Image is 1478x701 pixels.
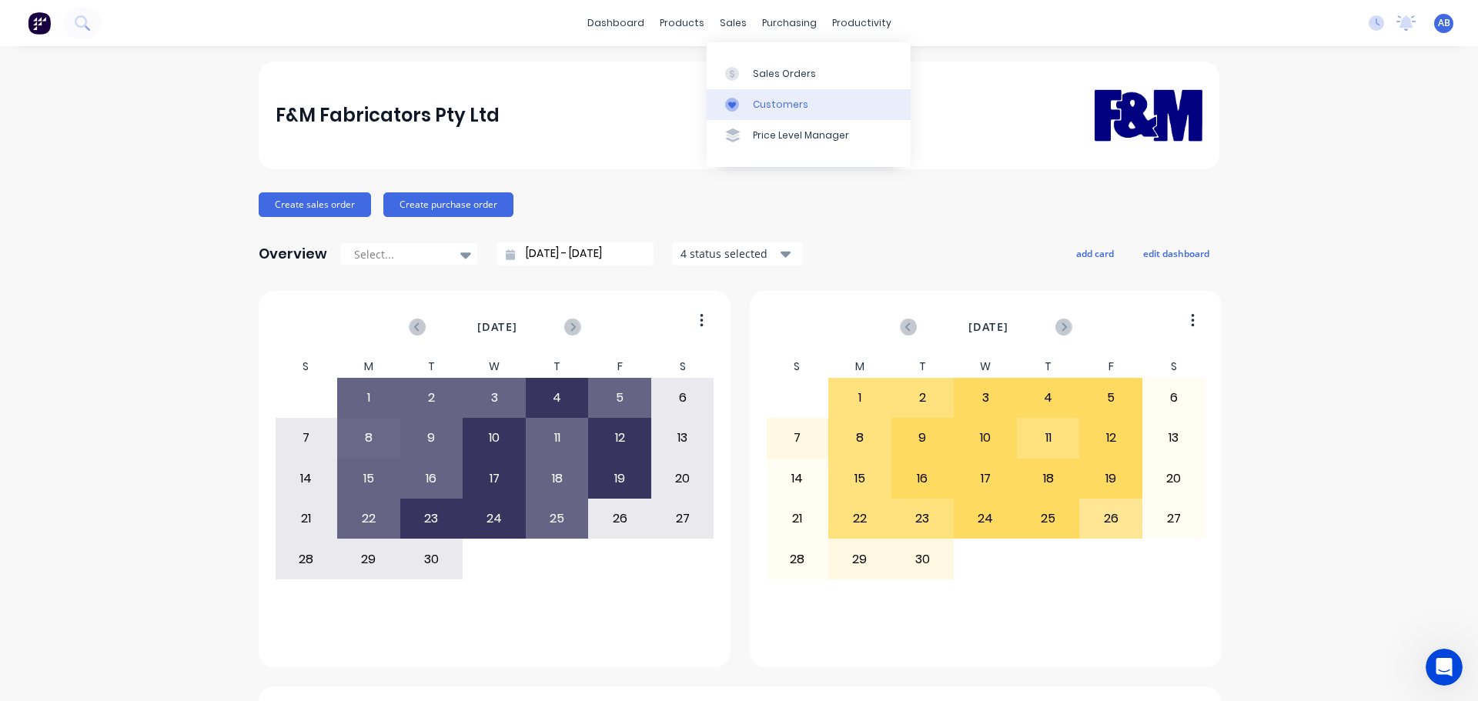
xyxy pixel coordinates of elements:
[337,356,400,378] div: M
[477,319,517,335] span: [DATE]
[892,539,954,578] div: 30
[1143,379,1205,417] div: 6
[753,98,808,112] div: Customers
[829,459,891,498] div: 15
[589,419,650,457] div: 12
[766,356,829,378] div: S
[1080,379,1142,417] div: 5
[892,379,954,417] div: 2
[753,129,849,142] div: Price Level Manager
[383,192,513,217] button: Create purchase order
[276,419,337,457] div: 7
[892,419,954,457] div: 9
[527,419,588,457] div: 11
[527,499,588,538] div: 25
[1080,419,1142,457] div: 12
[707,89,911,120] a: Customers
[338,419,400,457] div: 8
[828,356,891,378] div: M
[1080,499,1142,538] div: 26
[1018,379,1079,417] div: 4
[652,12,712,35] div: products
[1066,243,1124,263] button: add card
[401,499,463,538] div: 23
[824,12,899,35] div: productivity
[1018,499,1079,538] div: 25
[401,459,463,498] div: 16
[1143,499,1205,538] div: 27
[338,379,400,417] div: 1
[829,539,891,578] div: 29
[767,499,828,538] div: 21
[712,12,754,35] div: sales
[338,539,400,578] div: 29
[829,419,891,457] div: 8
[652,379,714,417] div: 6
[401,539,463,578] div: 30
[1018,459,1079,498] div: 18
[28,12,51,35] img: Factory
[589,379,650,417] div: 5
[767,419,828,457] div: 7
[401,419,463,457] div: 9
[527,459,588,498] div: 18
[1133,243,1219,263] button: edit dashboard
[955,379,1016,417] div: 3
[1426,649,1463,686] iframe: Intercom live chat
[892,459,954,498] div: 16
[1438,16,1450,30] span: AB
[753,67,816,81] div: Sales Orders
[338,459,400,498] div: 15
[580,12,652,35] a: dashboard
[276,499,337,538] div: 21
[463,499,525,538] div: 24
[276,100,500,131] div: F&M Fabricators Pty Ltd
[672,242,803,265] button: 4 status selected
[589,499,650,538] div: 26
[767,459,828,498] div: 14
[707,120,911,151] a: Price Level Manager
[1018,419,1079,457] div: 11
[891,356,955,378] div: T
[1079,356,1142,378] div: F
[829,499,891,538] div: 22
[526,356,589,378] div: T
[892,499,954,538] div: 23
[259,192,371,217] button: Create sales order
[463,379,525,417] div: 3
[338,499,400,538] div: 22
[259,239,327,269] div: Overview
[652,459,714,498] div: 20
[954,356,1017,378] div: W
[1095,67,1202,163] img: F&M Fabricators Pty Ltd
[651,356,714,378] div: S
[463,459,525,498] div: 17
[275,356,338,378] div: S
[588,356,651,378] div: F
[401,379,463,417] div: 2
[955,419,1016,457] div: 10
[652,419,714,457] div: 13
[589,459,650,498] div: 19
[955,499,1016,538] div: 24
[276,539,337,578] div: 28
[463,419,525,457] div: 10
[1143,419,1205,457] div: 13
[968,319,1008,335] span: [DATE]
[829,379,891,417] div: 1
[1142,356,1205,378] div: S
[754,12,824,35] div: purchasing
[400,356,463,378] div: T
[680,245,777,262] div: 4 status selected
[276,459,337,498] div: 14
[1080,459,1142,498] div: 19
[1143,459,1205,498] div: 20
[1017,356,1080,378] div: T
[652,499,714,538] div: 27
[463,356,526,378] div: W
[707,58,911,88] a: Sales Orders
[767,539,828,578] div: 28
[955,459,1016,498] div: 17
[527,379,588,417] div: 4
